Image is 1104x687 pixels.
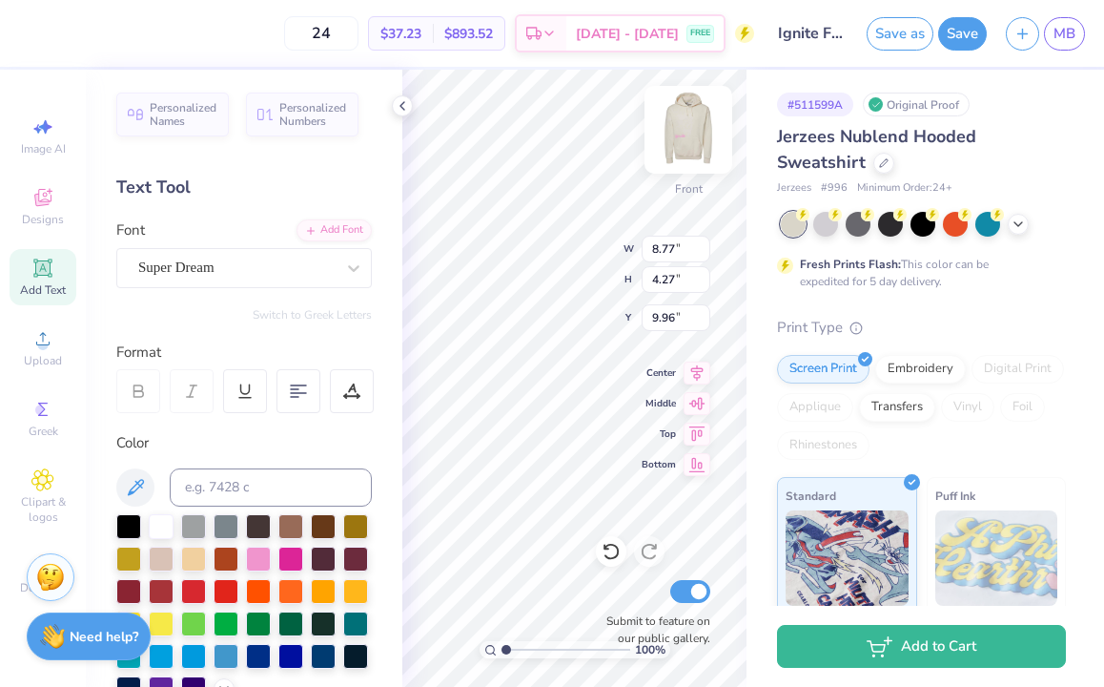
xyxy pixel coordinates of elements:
[576,24,679,44] span: [DATE] - [DATE]
[29,424,58,439] span: Greek
[800,257,901,272] strong: Fresh Prints Flash:
[296,219,372,241] div: Add Font
[253,307,372,323] button: Switch to Greek Letters
[116,432,372,454] div: Color
[1053,23,1075,45] span: MB
[24,353,62,368] span: Upload
[642,397,676,410] span: Middle
[150,101,217,128] span: Personalized Names
[777,393,853,422] div: Applique
[777,431,869,460] div: Rhinestones
[777,355,869,384] div: Screen Print
[10,494,76,525] span: Clipart & logos
[444,24,493,44] span: $893.52
[20,282,66,298] span: Add Text
[690,27,710,40] span: FREE
[642,366,676,380] span: Center
[867,17,933,51] button: Save as
[938,17,987,51] button: Save
[777,180,811,197] span: Jerzees
[70,628,138,646] strong: Need help?
[20,580,66,595] span: Decorate
[821,180,848,197] span: # 996
[1000,393,1045,422] div: Foil
[857,180,952,197] span: Minimum Order: 24 +
[642,427,676,441] span: Top
[21,141,66,156] span: Image AI
[777,125,976,174] span: Jerzees Nublend Hooded Sweatshirt
[764,14,857,52] input: Untitled Design
[777,93,853,116] div: # 511599A
[22,212,64,227] span: Designs
[941,393,994,422] div: Vinyl
[971,355,1064,384] div: Digital Print
[800,256,1034,290] div: This color can be expedited for 5 day delivery.
[675,180,703,198] div: Front
[786,510,909,606] img: Standard
[284,16,358,51] input: – –
[116,342,374,364] div: Format
[859,393,935,422] div: Transfers
[935,510,1058,606] img: Puff Ink
[380,24,421,44] span: $37.23
[863,93,970,116] div: Original Proof
[279,101,347,128] span: Personalized Numbers
[1044,17,1085,51] a: MB
[875,355,966,384] div: Embroidery
[786,486,836,506] span: Standard
[650,92,726,168] img: Front
[777,625,1066,668] button: Add to Cart
[777,317,1066,339] div: Print Type
[596,613,710,647] label: Submit to feature on our public gallery.
[935,486,975,506] span: Puff Ink
[116,219,145,241] label: Font
[116,175,372,200] div: Text Tool
[635,641,665,658] span: 100 %
[170,468,372,507] input: e.g. 7428 c
[642,458,676,471] span: Bottom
